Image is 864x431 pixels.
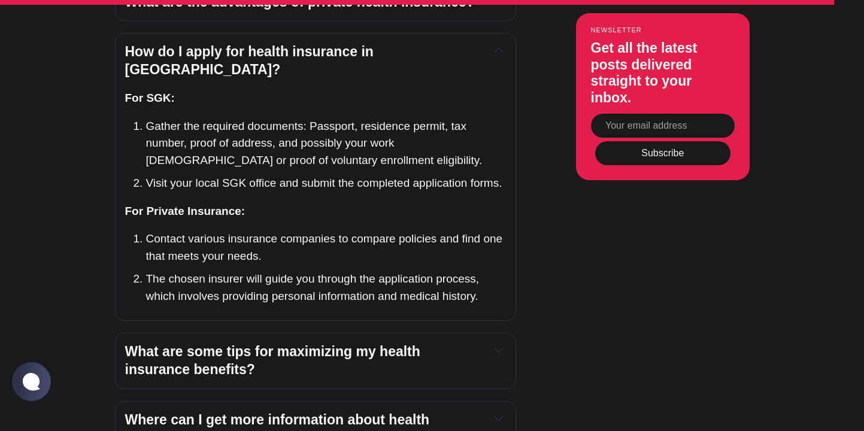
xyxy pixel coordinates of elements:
[125,344,425,377] span: What are some tips for maximizing my health insurance benefits?
[492,411,505,426] button: Expand toggle to read content
[595,141,730,165] button: Subscribe
[591,40,735,106] h3: Get all the latest posts delivered straight to your inbox.
[146,232,506,262] span: Contact various insurance companies to compare policies and find one that meets your needs.
[125,44,378,77] span: How do I apply for health insurance in [GEOGRAPHIC_DATA]?
[146,177,502,189] span: Visit your local SGK office and submit the completed application forms.
[591,26,735,34] small: Newsletter
[146,120,483,166] span: Gather the required documents: Passport, residence permit, tax number, proof of address, and poss...
[125,92,175,104] strong: For SGK:
[146,272,483,302] span: The chosen insurer will guide you through the application process, which involves providing perso...
[492,43,505,57] button: Expand toggle to read content
[492,343,505,357] button: Expand toggle to read content
[125,205,245,217] strong: For Private Insurance:
[591,114,735,138] input: Your email address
